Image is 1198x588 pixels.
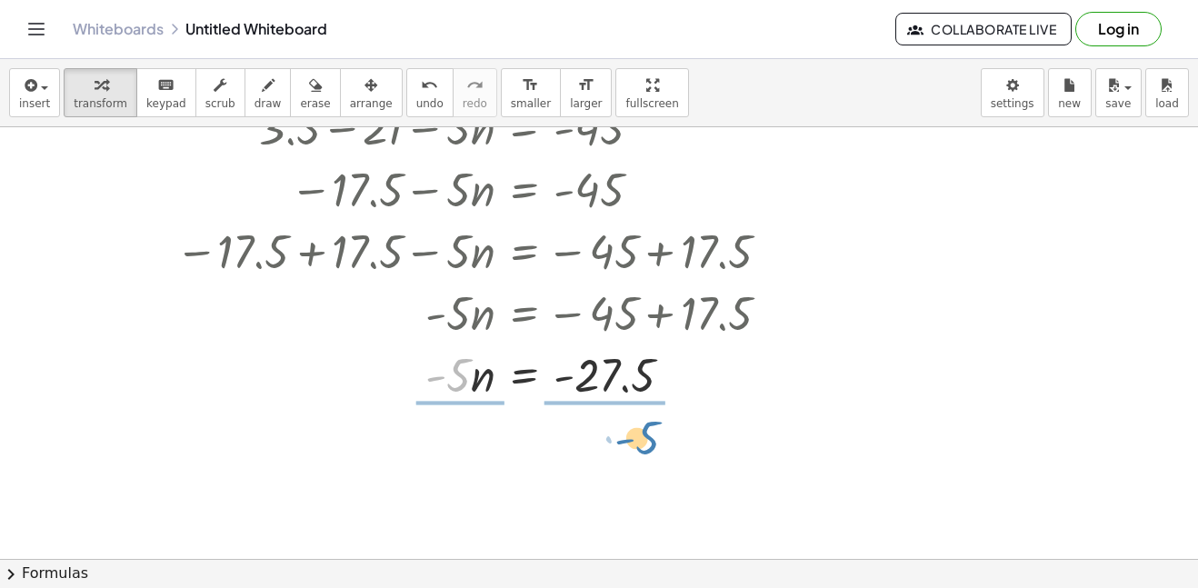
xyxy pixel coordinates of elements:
button: Log in [1075,12,1162,46]
i: undo [421,75,438,96]
button: new [1048,68,1092,117]
span: scrub [205,97,235,110]
span: smaller [511,97,551,110]
button: format_sizesmaller [501,68,561,117]
i: format_size [522,75,539,96]
a: Whiteboards [73,20,164,38]
i: keyboard [157,75,175,96]
span: Collaborate Live [911,21,1056,37]
button: insert [9,68,60,117]
button: Toggle navigation [22,15,51,44]
span: undo [416,97,444,110]
button: redoredo [453,68,497,117]
button: keyboardkeypad [136,68,196,117]
span: draw [255,97,282,110]
button: undoundo [406,68,454,117]
button: fullscreen [615,68,688,117]
span: load [1155,97,1179,110]
button: draw [245,68,292,117]
i: format_size [577,75,594,96]
span: insert [19,97,50,110]
button: load [1145,68,1189,117]
span: settings [991,97,1034,110]
button: scrub [195,68,245,117]
button: save [1095,68,1142,117]
button: erase [290,68,340,117]
span: arrange [350,97,393,110]
span: larger [570,97,602,110]
span: fullscreen [625,97,678,110]
i: redo [466,75,484,96]
span: new [1058,97,1081,110]
button: Collaborate Live [895,13,1072,45]
button: arrange [340,68,403,117]
button: format_sizelarger [560,68,612,117]
span: erase [300,97,330,110]
button: transform [64,68,137,117]
button: settings [981,68,1044,117]
span: redo [463,97,487,110]
span: transform [74,97,127,110]
span: keypad [146,97,186,110]
span: save [1105,97,1131,110]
